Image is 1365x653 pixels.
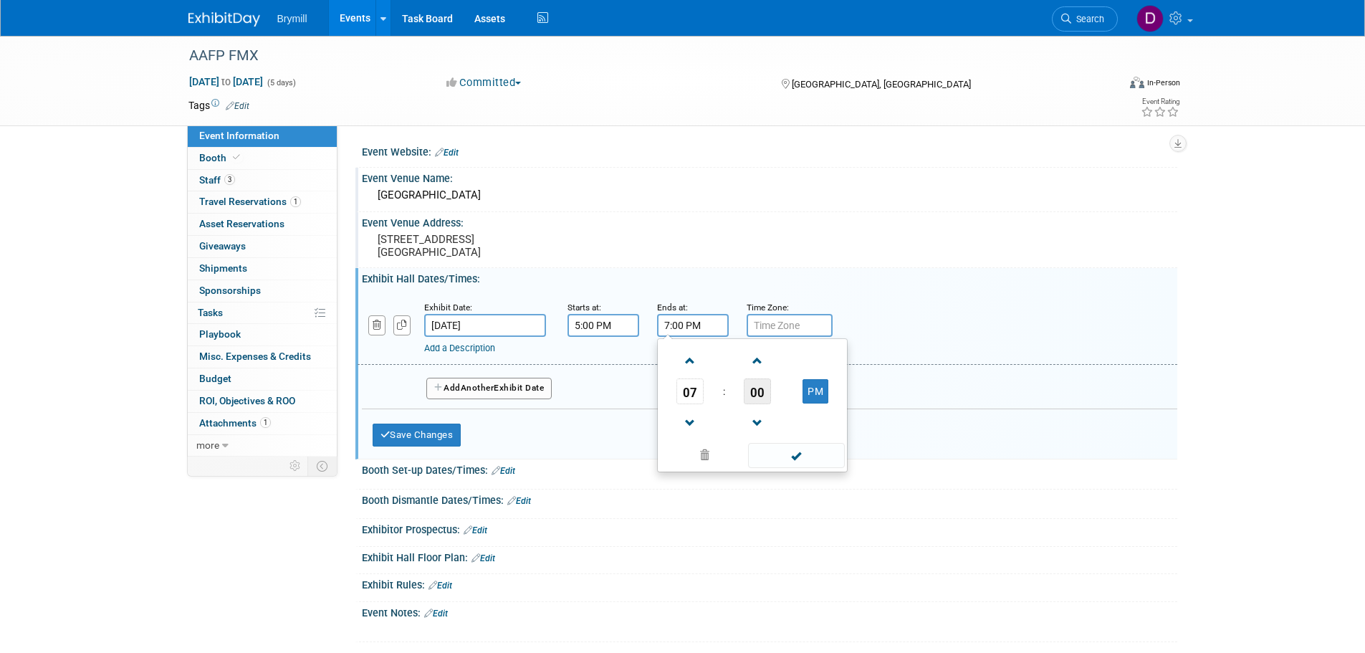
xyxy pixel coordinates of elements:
[803,379,828,404] button: PM
[188,148,337,169] a: Booth
[744,342,771,378] a: Increment Minute
[199,395,295,406] span: ROI, Objectives & ROO
[424,343,495,353] a: Add a Description
[492,466,515,476] a: Edit
[1141,98,1179,105] div: Event Rating
[199,328,241,340] span: Playbook
[188,191,337,213] a: Travel Reservations1
[196,439,219,451] span: more
[1033,75,1181,96] div: Event Format
[184,43,1096,69] div: AAFP FMX
[199,417,271,429] span: Attachments
[233,153,240,161] i: Booth reservation complete
[424,314,546,337] input: Date
[657,314,729,337] input: End Time
[362,141,1177,160] div: Event Website:
[188,98,249,113] td: Tags
[676,342,704,378] a: Increment Hour
[199,218,284,229] span: Asset Reservations
[188,302,337,324] a: Tasks
[362,459,1177,478] div: Booth Set-up Dates/Times:
[362,168,1177,186] div: Event Venue Name:
[188,391,337,412] a: ROI, Objectives & ROO
[428,581,452,591] a: Edit
[657,302,688,313] small: Ends at:
[567,302,601,313] small: Starts at:
[792,79,971,90] span: [GEOGRAPHIC_DATA], [GEOGRAPHIC_DATA]
[188,75,264,88] span: [DATE] [DATE]
[744,404,771,441] a: Decrement Minute
[747,314,833,337] input: Time Zone
[266,78,296,87] span: (5 days)
[435,148,459,158] a: Edit
[188,413,337,434] a: Attachments1
[676,378,704,404] span: Pick Hour
[188,324,337,345] a: Playbook
[373,184,1167,206] div: [GEOGRAPHIC_DATA]
[260,417,271,428] span: 1
[471,553,495,563] a: Edit
[188,236,337,257] a: Giveaways
[199,285,261,296] span: Sponsorships
[362,547,1177,566] div: Exhibit Hall Floor Plan:
[567,314,639,337] input: Start Time
[362,519,1177,538] div: Exhibitor Prospectus:
[188,280,337,302] a: Sponsorships
[199,351,311,362] span: Misc. Expenses & Credits
[226,101,249,111] a: Edit
[199,262,247,274] span: Shipments
[307,457,337,475] td: Toggle Event Tabs
[744,378,771,404] span: Pick Minute
[373,424,461,447] button: Save Changes
[188,12,260,27] img: ExhibitDay
[290,196,301,207] span: 1
[199,152,243,163] span: Booth
[1071,14,1104,24] span: Search
[198,307,223,318] span: Tasks
[1136,5,1164,32] img: Delaney Bryne
[188,368,337,390] a: Budget
[426,378,552,399] button: AddAnotherExhibit Date
[661,446,749,466] a: Clear selection
[1130,77,1144,88] img: Format-Inperson.png
[461,383,494,393] span: Another
[747,302,789,313] small: Time Zone:
[747,447,846,467] a: Done
[362,602,1177,621] div: Event Notes:
[188,125,337,147] a: Event Information
[188,346,337,368] a: Misc. Expenses & Credits
[362,268,1177,286] div: Exhibit Hall Dates/Times:
[507,496,531,506] a: Edit
[219,76,233,87] span: to
[199,373,231,384] span: Budget
[188,214,337,235] a: Asset Reservations
[424,609,448,619] a: Edit
[441,75,527,90] button: Committed
[424,302,472,313] small: Exhibit Date:
[188,170,337,191] a: Staff3
[362,574,1177,593] div: Exhibit Rules:
[464,525,487,535] a: Edit
[362,490,1177,508] div: Booth Dismantle Dates/Times:
[283,457,308,475] td: Personalize Event Tab Strip
[277,13,307,24] span: Brymill
[1052,6,1118,32] a: Search
[188,435,337,457] a: more
[378,233,686,259] pre: [STREET_ADDRESS] [GEOGRAPHIC_DATA]
[199,196,301,207] span: Travel Reservations
[362,212,1177,230] div: Event Venue Address:
[188,258,337,280] a: Shipments
[1146,77,1180,88] div: In-Person
[199,240,246,252] span: Giveaways
[199,174,235,186] span: Staff
[199,130,279,141] span: Event Information
[720,378,728,404] td: :
[676,404,704,441] a: Decrement Hour
[224,174,235,185] span: 3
